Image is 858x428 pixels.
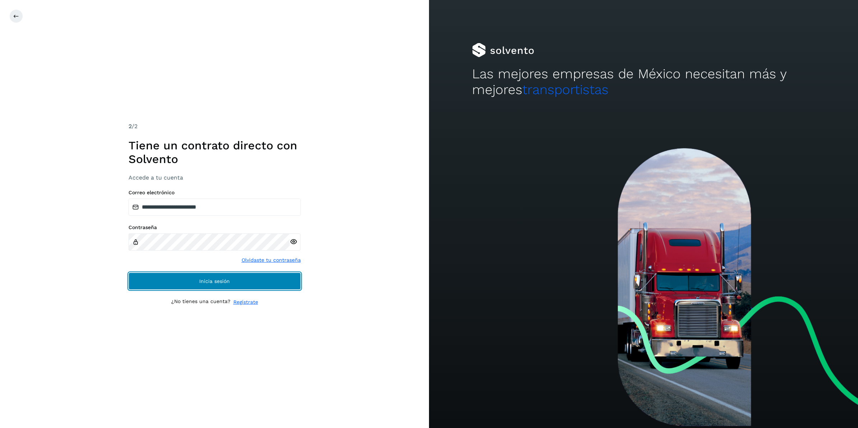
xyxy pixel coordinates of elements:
span: Inicia sesión [199,279,230,284]
button: Inicia sesión [129,273,301,290]
p: ¿No tienes una cuenta? [171,298,230,306]
label: Contraseña [129,224,301,231]
a: Olvidaste tu contraseña [242,256,301,264]
h3: Accede a tu cuenta [129,174,301,181]
a: Regístrate [233,298,258,306]
span: 2 [129,123,132,130]
span: transportistas [522,82,608,97]
div: /2 [129,122,301,131]
h2: Las mejores empresas de México necesitan más y mejores [472,66,815,98]
label: Correo electrónico [129,190,301,196]
h1: Tiene un contrato directo con Solvento [129,139,301,166]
